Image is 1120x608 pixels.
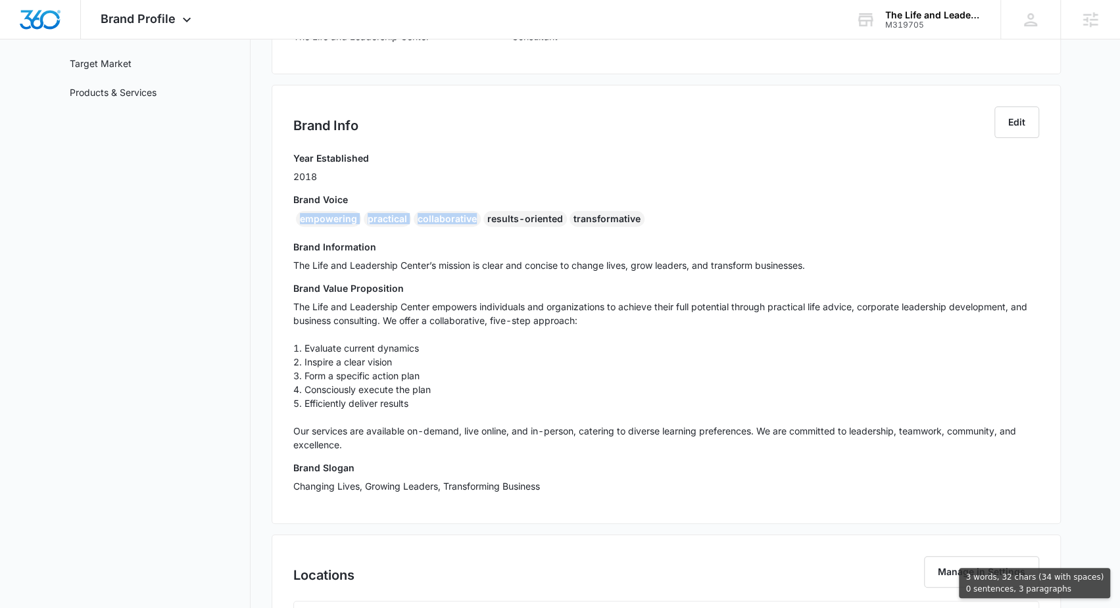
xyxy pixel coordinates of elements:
[293,300,1039,452] p: The Life and Leadership Center empowers individuals and organizations to achieve their full poten...
[293,116,358,135] h2: Brand Info
[364,211,411,227] div: practical
[885,10,981,20] div: account name
[924,556,1039,588] button: Manage in Settings
[885,20,981,30] div: account id
[414,211,481,227] div: collaborative
[293,461,1039,475] h3: Brand Slogan
[293,258,1039,272] p: The Life and Leadership Center’s mission is clear and concise to change lives, grow leaders, and ...
[70,57,132,70] a: Target Market
[293,151,369,165] h3: Year Established
[483,211,567,227] div: results-oriented
[994,106,1039,138] button: Edit
[293,565,354,585] h2: Locations
[293,170,369,183] p: 2018
[296,211,361,227] div: empowering
[293,193,1039,206] h3: Brand Voice
[293,479,1039,493] p: Changing Lives, Growing Leaders, Transforming Business
[570,211,645,227] div: transformative
[70,85,157,99] a: Products & Services
[293,281,1039,295] h3: Brand Value Proposition
[293,240,1039,254] h3: Brand Information
[101,12,176,26] span: Brand Profile
[70,28,140,41] a: Platform Profiles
